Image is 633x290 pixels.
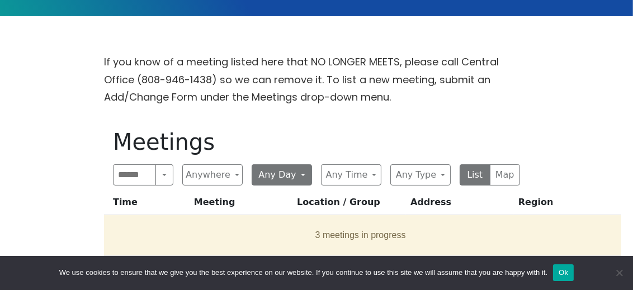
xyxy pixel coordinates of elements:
[460,164,490,186] button: List
[514,194,621,215] th: Region
[613,267,625,278] span: No
[252,164,312,186] button: Any Day
[406,194,514,215] th: Address
[113,164,156,186] input: Search
[182,164,243,186] button: Anywhere
[104,53,529,106] p: If you know of a meeting listed here that NO LONGER MEETS, please call Central Office (808-946-14...
[108,220,612,251] button: 3 meetings in progress
[490,164,521,186] button: Map
[104,194,190,215] th: Time
[321,164,381,186] button: Any Time
[155,164,173,186] button: Search
[113,129,520,155] h1: Meetings
[390,164,451,186] button: Any Type
[59,267,547,278] span: We use cookies to ensure that we give you the best experience on our website. If you continue to ...
[292,194,406,215] th: Location / Group
[553,264,574,281] button: Ok
[190,194,292,215] th: Meeting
